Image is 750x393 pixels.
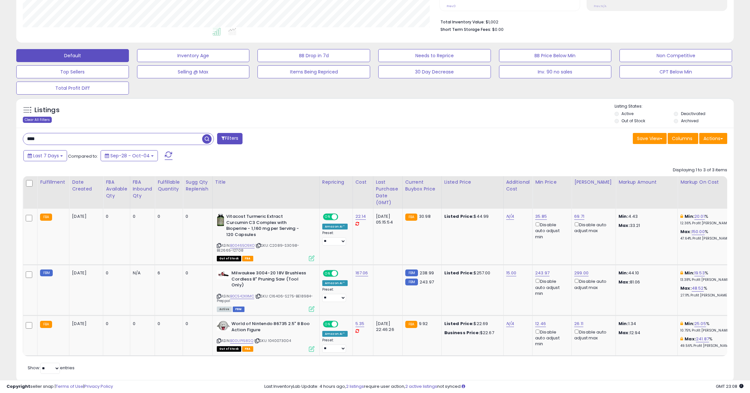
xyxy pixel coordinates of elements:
[230,243,255,248] a: B00465O9XO
[217,256,241,261] span: All listings that are currently out of stock and unavailable for purchase on Amazon
[574,213,584,220] a: 69.71
[618,179,675,186] div: Markup Amount
[419,321,428,327] span: 9.92
[680,179,737,186] div: Markup on Cost
[186,214,207,219] div: 0
[376,321,397,333] div: [DATE] 22:46:26
[506,270,517,276] a: 15.00
[355,179,370,186] div: Cost
[322,287,348,302] div: Preset:
[420,279,434,285] span: 243.97
[378,49,491,62] button: Needs to Reprice
[233,307,244,312] span: FBM
[444,330,498,336] div: $22.67
[618,321,673,327] p: 1.34
[535,221,566,240] div: Disable auto adjust min
[16,65,129,78] button: Top Sellers
[672,135,692,142] span: Columns
[158,214,178,219] div: 0
[217,133,243,144] button: Filters
[137,65,250,78] button: Selling @ Max
[40,321,52,328] small: FBA
[574,179,613,186] div: [PERSON_NAME]
[217,214,314,260] div: ASIN:
[574,221,611,234] div: Disable auto adjust max
[680,229,692,235] b: Max:
[696,336,709,342] a: 241.87
[618,321,628,327] strong: Min:
[680,328,734,333] p: 10.75% Profit [PERSON_NAME]
[217,270,230,279] img: 31MGuRB7HVL._SL40_.jpg
[158,270,178,276] div: 6
[405,279,418,285] small: FBM
[673,167,727,173] div: Displaying 1 to 3 of 3 items
[405,179,439,192] div: Current Buybox Price
[376,214,397,225] div: [DATE] 05:15:54
[137,49,250,62] button: Inventory Age
[257,65,370,78] button: Items Being Repriced
[618,270,628,276] strong: Min:
[685,213,694,219] b: Min:
[680,293,734,298] p: 27.11% Profit [PERSON_NAME]
[440,27,491,32] b: Short Term Storage Fees:
[444,213,474,219] b: Listed Price:
[28,365,75,371] span: Show: entries
[230,338,253,344] a: B00UPI58SQ
[337,271,348,276] span: OFF
[420,270,434,276] span: 238.99
[405,321,417,328] small: FBA
[217,270,314,311] div: ASIN:
[7,384,113,390] div: seller snap | |
[444,321,474,327] b: Listed Price:
[618,223,673,229] p: 33.21
[506,321,514,327] a: N/A
[231,270,311,290] b: Milwaukee 3004-20 18V Brushless Cordless 8" Pruning Saw (Tool Only)
[322,338,348,353] div: Preset:
[378,65,491,78] button: 30 Day Decrease
[133,179,152,199] div: FBA inbound Qty
[618,279,630,285] strong: Max:
[535,270,549,276] a: 243.97
[257,49,370,62] button: BB Drop in 7d
[716,383,743,389] span: 2025-10-12 23:08 GMT
[535,321,546,327] a: 12.46
[574,328,611,341] div: Disable auto adjust max
[619,49,732,62] button: Non Competitive
[678,176,740,209] th: The percentage added to the cost of goods (COGS) that forms the calculator for Min & Max prices.
[337,321,348,327] span: OFF
[322,224,348,229] div: Amazon AI *
[72,321,98,327] div: [DATE]
[186,321,207,327] div: 0
[444,270,498,276] div: $257.00
[217,346,241,352] span: All listings that are currently out of stock and unavailable for purchase on Amazon
[633,133,667,144] button: Save View
[217,321,314,351] div: ASIN:
[16,49,129,62] button: Default
[110,152,150,159] span: Sep-28 - Oct-04
[618,330,673,336] p: 12.94
[444,330,480,336] b: Business Price:
[405,269,418,276] small: FBM
[322,179,350,186] div: Repricing
[692,285,704,292] a: 48.52
[681,111,705,116] label: Deactivated
[618,270,673,276] p: 44.10
[7,383,30,389] strong: Copyright
[101,150,158,161] button: Sep-28 - Oct-04
[535,328,566,347] div: Disable auto adjust min
[680,221,734,226] p: 12.36% Profit [PERSON_NAME]
[133,321,150,327] div: 0
[72,270,98,276] div: [DATE]
[35,106,60,115] h5: Listings
[685,336,696,342] b: Max:
[106,214,125,219] div: 0
[186,179,210,192] div: Sugg Qty Replenish
[23,117,52,123] div: Clear All Filters
[594,4,606,8] small: Prev: N/A
[40,269,53,276] small: FBM
[499,65,612,78] button: Inv. 90 no sales
[618,330,630,336] strong: Max:
[40,214,52,221] small: FBA
[242,256,253,261] span: FBA
[23,150,67,161] button: Last 7 Days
